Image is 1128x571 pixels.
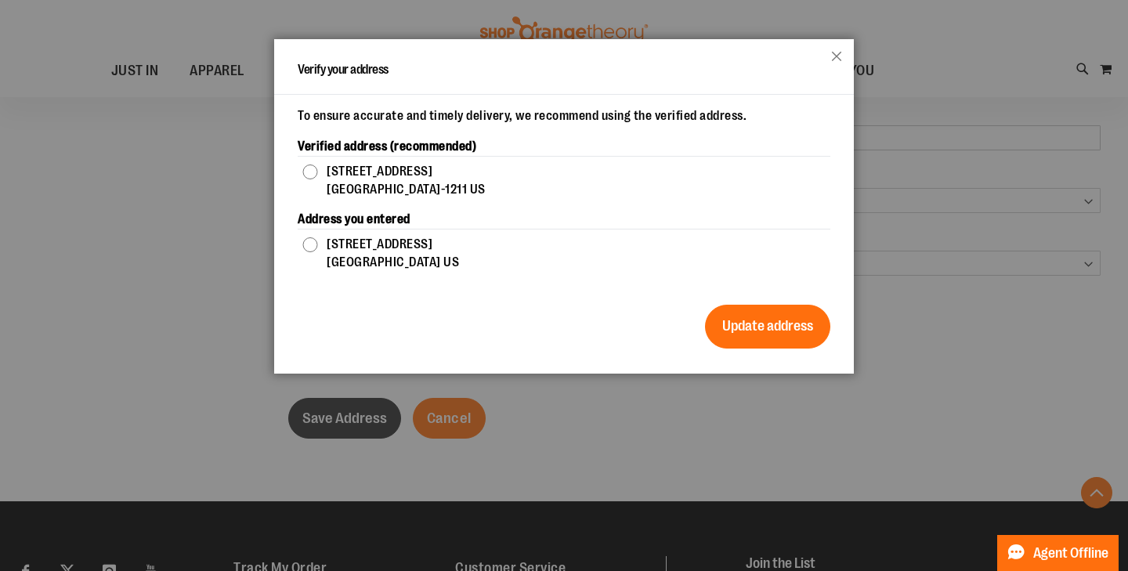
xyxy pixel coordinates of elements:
[997,535,1119,571] button: Agent Offline
[298,63,830,85] h1: Verify your address
[298,212,410,226] b: Address you entered
[705,305,830,349] button: Update address
[327,163,830,199] label: [STREET_ADDRESS] [GEOGRAPHIC_DATA]-1211 US
[722,318,813,334] span: Update address
[1033,546,1108,561] span: Agent Offline
[298,139,476,154] b: Verified address (recommended)
[327,236,830,272] label: [STREET_ADDRESS] [GEOGRAPHIC_DATA] US
[298,107,830,125] div: To ensure accurate and timely delivery, we recommend using the verified address.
